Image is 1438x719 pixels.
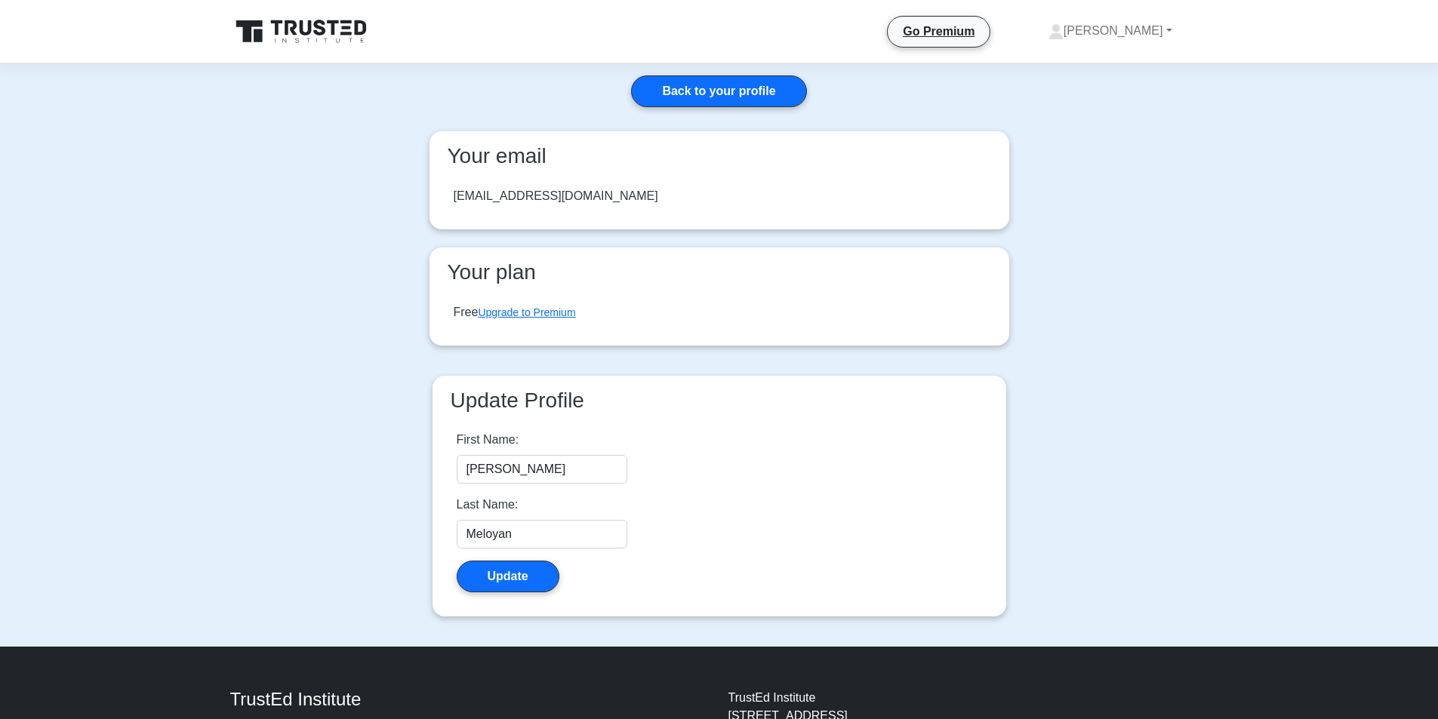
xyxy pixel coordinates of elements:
h3: Your email [442,143,997,169]
h3: Your plan [442,260,997,285]
div: Free [454,303,576,321]
a: Back to your profile [631,75,806,107]
a: Go Premium [894,22,984,41]
button: Update [457,561,559,592]
label: Last Name: [457,496,519,514]
div: [EMAIL_ADDRESS][DOMAIN_NAME] [454,187,658,205]
h3: Update Profile [445,388,994,413]
label: First Name: [457,431,519,449]
a: [PERSON_NAME] [1012,16,1209,46]
a: Upgrade to Premium [478,306,575,318]
h4: TrustEd Institute [230,689,710,711]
